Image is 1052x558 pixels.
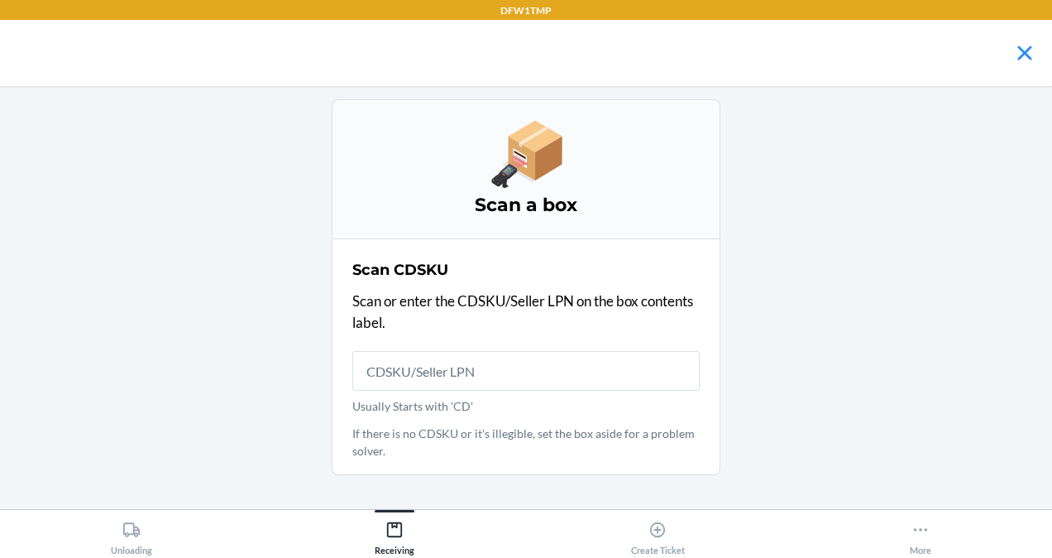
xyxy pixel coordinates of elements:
h2: Scan CDSKU [352,259,448,281]
div: Create Ticket [631,514,685,556]
p: Usually Starts with 'CD' [352,397,700,415]
p: DFW1TMP [500,3,552,18]
div: Unloading [111,514,152,556]
div: Receiving [375,514,414,556]
button: More [789,510,1052,556]
button: Create Ticket [526,510,789,556]
div: More [910,514,931,556]
button: Receiving [263,510,526,556]
h3: Scan a box [352,192,700,219]
p: If there is no CDSKU or it's illegible, set the box aside for a problem solver. [352,425,700,459]
input: Usually Starts with 'CD' [352,351,700,391]
p: Scan or enter the CDSKU/Seller LPN on the box contents label. [352,291,700,333]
